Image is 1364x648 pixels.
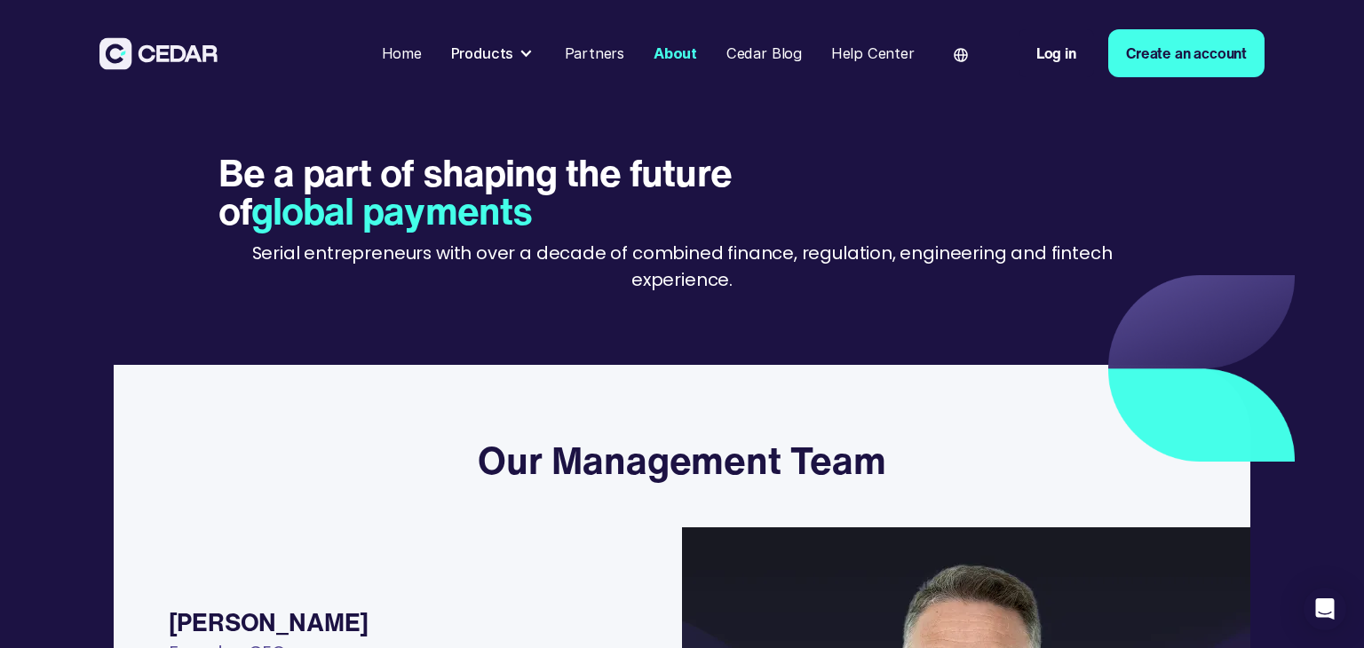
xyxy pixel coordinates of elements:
div: About [654,43,697,65]
a: Partners [557,34,631,74]
p: Serial entrepreneurs with over a decade of combined finance, regulation, engineering and fintech ... [218,241,1146,293]
div: Home [382,43,422,65]
h3: Our Management Team [478,438,886,483]
img: world icon [954,48,968,62]
div: Cedar Blog [726,43,802,65]
a: Help Center [824,34,922,74]
h1: Be a part of shaping the future of [218,154,775,229]
span: global payments [251,183,532,238]
div: Products [443,36,543,72]
div: Partners [565,43,625,65]
div: Help Center [831,43,915,65]
div: [PERSON_NAME] [169,604,646,640]
div: Log in [1036,43,1076,65]
a: Cedar Blog [719,34,810,74]
a: About [646,34,704,74]
div: Open Intercom Messenger [1304,588,1346,630]
a: Create an account [1108,29,1265,78]
a: Log in [1019,29,1094,78]
a: Home [374,34,429,74]
div: Products [451,43,514,65]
